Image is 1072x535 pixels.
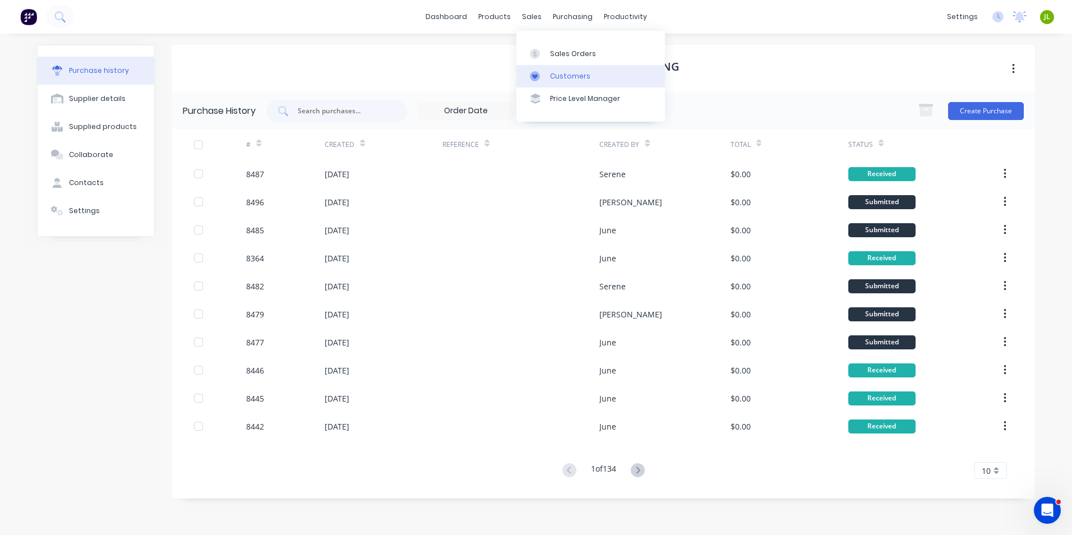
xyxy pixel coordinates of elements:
[848,251,916,265] div: Received
[599,393,616,404] div: June
[325,280,349,292] div: [DATE]
[325,365,349,376] div: [DATE]
[848,391,916,405] div: Received
[20,8,37,25] img: Factory
[599,224,616,236] div: June
[848,335,916,349] div: Submitted
[599,365,616,376] div: June
[591,463,616,479] div: 1 of 134
[599,421,616,432] div: June
[246,280,264,292] div: 8482
[948,102,1024,120] button: Create Purchase
[246,393,264,404] div: 8445
[550,49,596,59] div: Sales Orders
[731,393,751,404] div: $0.00
[325,252,349,264] div: [DATE]
[246,308,264,320] div: 8479
[297,105,390,117] input: Search purchases...
[246,140,251,150] div: #
[941,8,983,25] div: settings
[69,122,137,132] div: Supplied products
[516,42,665,64] a: Sales Orders
[731,140,751,150] div: Total
[547,8,598,25] div: purchasing
[848,363,916,377] div: Received
[731,196,751,208] div: $0.00
[731,336,751,348] div: $0.00
[731,252,751,264] div: $0.00
[419,103,513,119] input: Order Date
[69,94,126,104] div: Supplier details
[516,65,665,87] a: Customers
[183,104,256,118] div: Purchase History
[325,196,349,208] div: [DATE]
[69,66,129,76] div: Purchase history
[599,140,639,150] div: Created By
[325,421,349,432] div: [DATE]
[599,336,616,348] div: June
[325,140,354,150] div: Created
[848,167,916,181] div: Received
[848,307,916,321] div: Submitted
[731,168,751,180] div: $0.00
[325,393,349,404] div: [DATE]
[38,113,154,141] button: Supplied products
[550,71,590,81] div: Customers
[246,365,264,376] div: 8446
[325,168,349,180] div: [DATE]
[38,141,154,169] button: Collaborate
[246,196,264,208] div: 8496
[69,150,113,160] div: Collaborate
[38,197,154,225] button: Settings
[246,168,264,180] div: 8487
[599,252,616,264] div: June
[69,206,100,216] div: Settings
[246,224,264,236] div: 8485
[731,280,751,292] div: $0.00
[420,8,473,25] a: dashboard
[516,8,547,25] div: sales
[473,8,516,25] div: products
[731,365,751,376] div: $0.00
[246,336,264,348] div: 8477
[325,336,349,348] div: [DATE]
[516,87,665,110] a: Price Level Manager
[246,252,264,264] div: 8364
[848,140,873,150] div: Status
[38,85,154,113] button: Supplier details
[982,465,991,477] span: 10
[598,8,653,25] div: productivity
[848,279,916,293] div: Submitted
[325,224,349,236] div: [DATE]
[599,280,626,292] div: Serene
[325,308,349,320] div: [DATE]
[848,419,916,433] div: Received
[1044,12,1050,22] span: JL
[246,421,264,432] div: 8442
[731,421,751,432] div: $0.00
[848,223,916,237] div: Submitted
[599,308,662,320] div: [PERSON_NAME]
[442,140,479,150] div: Reference
[69,178,104,188] div: Contacts
[731,308,751,320] div: $0.00
[38,57,154,85] button: Purchase history
[1034,497,1061,524] iframe: Intercom live chat
[731,224,751,236] div: $0.00
[550,94,620,104] div: Price Level Manager
[848,195,916,209] div: Submitted
[38,169,154,197] button: Contacts
[599,168,626,180] div: Serene
[599,196,662,208] div: [PERSON_NAME]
